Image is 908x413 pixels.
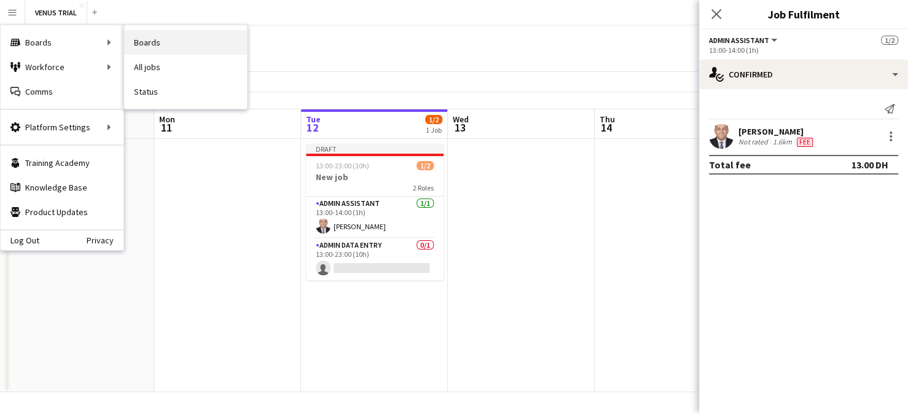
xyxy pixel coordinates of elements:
[306,197,444,238] app-card-role: Admin Assistant1/113:00-14:00 (1h)[PERSON_NAME]
[738,126,815,137] div: [PERSON_NAME]
[417,161,434,170] span: 1/2
[413,183,434,192] span: 2 Roles
[306,114,321,125] span: Tue
[306,238,444,280] app-card-role: Admin Data Entry0/113:00-23:00 (10h)
[1,30,123,55] div: Boards
[709,159,751,171] div: Total fee
[699,6,908,22] h3: Job Fulfilment
[598,120,615,135] span: 14
[306,144,444,154] div: Draft
[770,137,794,147] div: 1.6km
[124,55,247,79] a: All jobs
[1,55,123,79] div: Workforce
[306,144,444,280] app-job-card: Draft13:00-23:00 (10h)1/2New job2 RolesAdmin Assistant1/113:00-14:00 (1h)[PERSON_NAME]Admin Data ...
[794,137,815,147] div: Crew has different fees then in role
[709,45,898,55] div: 13:00-14:00 (1h)
[738,137,770,147] div: Not rated
[1,175,123,200] a: Knowledge Base
[159,114,175,125] span: Mon
[709,36,779,45] button: Admin Assistant
[304,120,321,135] span: 12
[600,114,615,125] span: Thu
[1,115,123,140] div: Platform Settings
[709,36,769,45] span: Admin Assistant
[851,159,888,171] div: 13.00 DH
[425,115,442,124] span: 1/2
[1,200,123,224] a: Product Updates
[124,30,247,55] a: Boards
[451,120,469,135] span: 13
[699,60,908,89] div: Confirmed
[1,235,39,245] a: Log Out
[306,171,444,183] h3: New job
[316,161,369,170] span: 13:00-23:00 (10h)
[25,1,87,25] button: VENUS TRIAL
[453,114,469,125] span: Wed
[1,79,123,104] a: Comms
[797,138,813,147] span: Fee
[1,151,123,175] a: Training Academy
[881,36,898,45] span: 1/2
[87,235,123,245] a: Privacy
[426,125,442,135] div: 1 Job
[157,120,175,135] span: 11
[124,79,247,104] a: Status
